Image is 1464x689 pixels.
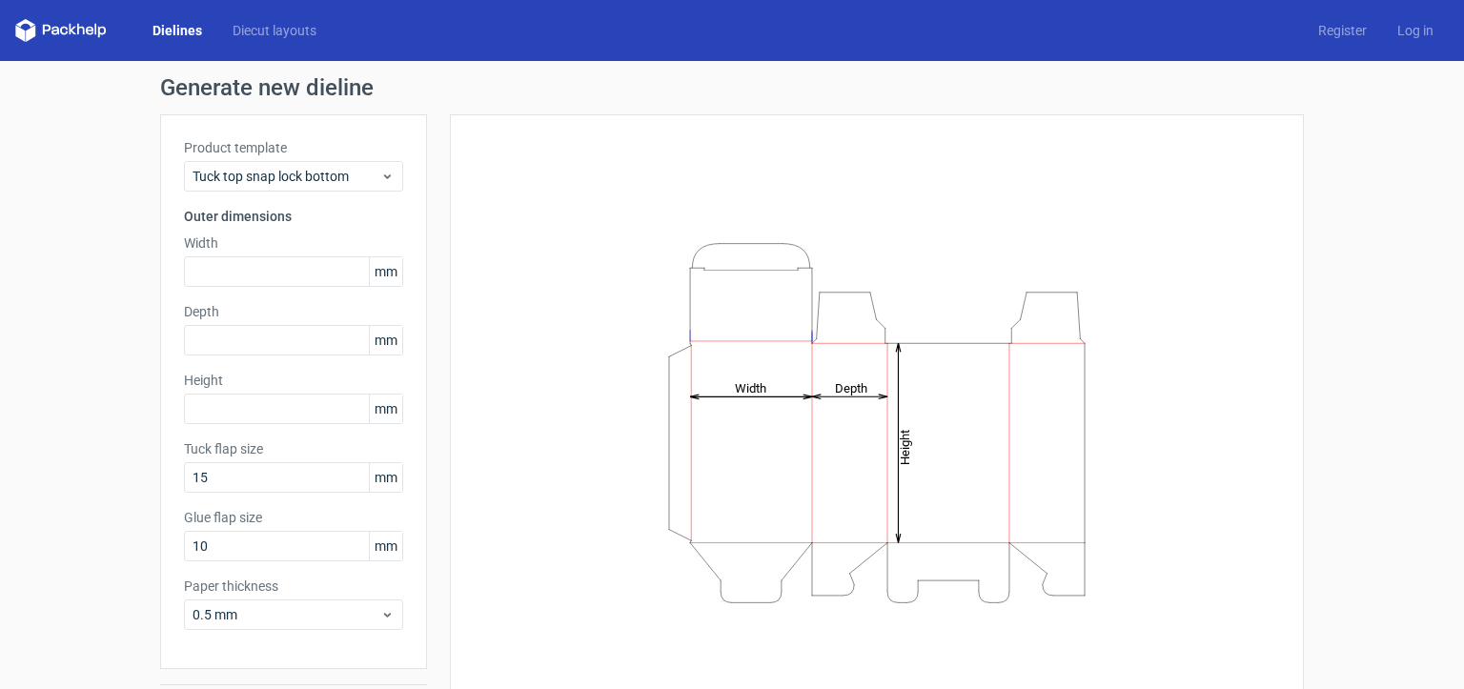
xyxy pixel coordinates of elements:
[184,207,403,226] h3: Outer dimensions
[898,429,912,464] tspan: Height
[184,302,403,321] label: Depth
[193,605,380,624] span: 0.5 mm
[184,439,403,458] label: Tuck flap size
[184,371,403,390] label: Height
[217,21,332,40] a: Diecut layouts
[184,577,403,596] label: Paper thickness
[184,233,403,253] label: Width
[369,395,402,423] span: mm
[1303,21,1382,40] a: Register
[369,463,402,492] span: mm
[369,532,402,560] span: mm
[184,138,403,157] label: Product template
[160,76,1304,99] h1: Generate new dieline
[137,21,217,40] a: Dielines
[193,167,380,186] span: Tuck top snap lock bottom
[1382,21,1449,40] a: Log in
[735,380,766,395] tspan: Width
[835,380,867,395] tspan: Depth
[369,326,402,355] span: mm
[184,508,403,527] label: Glue flap size
[369,257,402,286] span: mm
